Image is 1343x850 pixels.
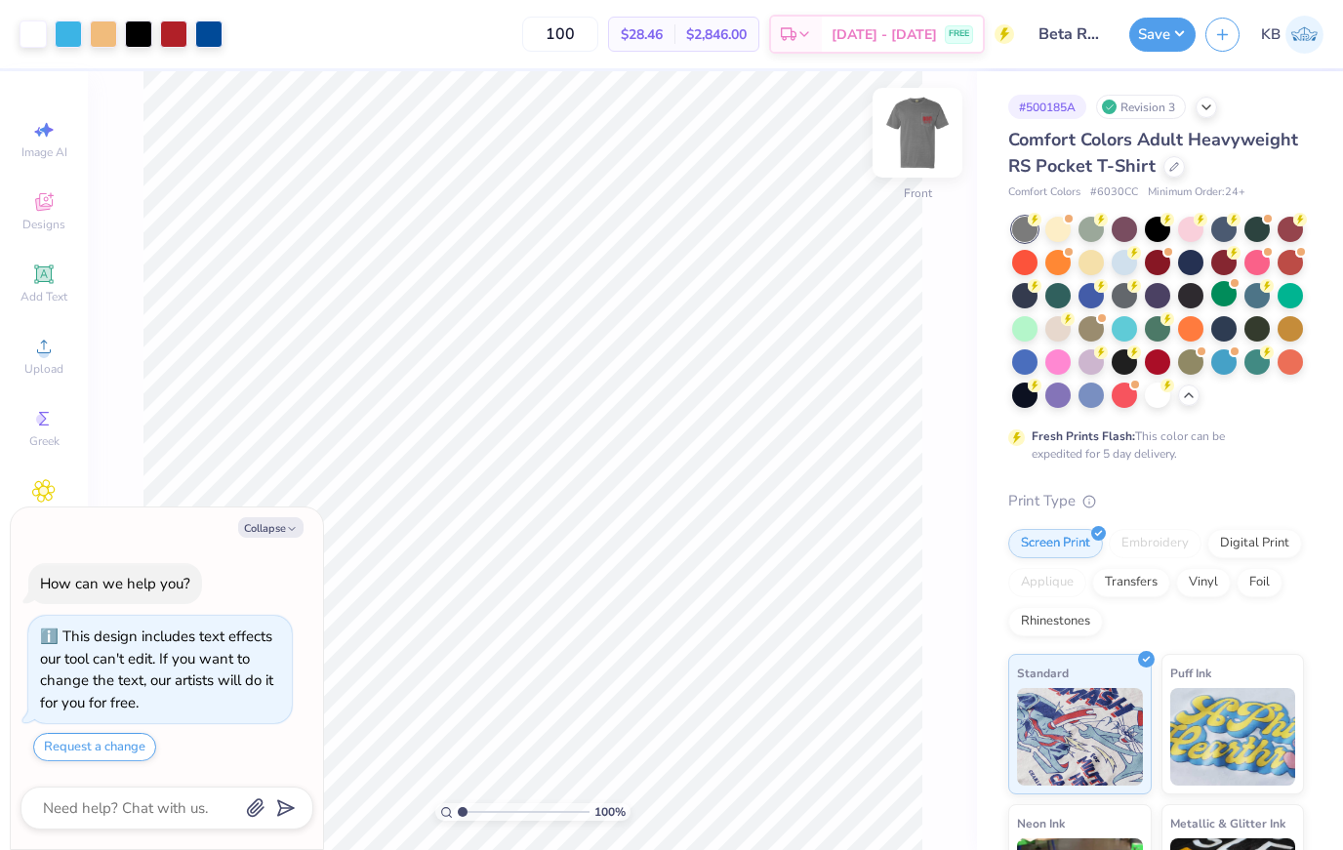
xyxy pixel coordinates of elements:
[594,803,626,821] span: 100 %
[1008,490,1304,512] div: Print Type
[40,627,273,712] div: This design includes text effects our tool can't edit. If you want to change the text, our artist...
[1261,23,1281,46] span: KB
[1008,128,1298,178] span: Comfort Colors Adult Heavyweight RS Pocket T-Shirt
[1237,568,1282,597] div: Foil
[21,144,67,160] span: Image AI
[878,94,956,172] img: Front
[949,27,969,41] span: FREE
[1109,529,1201,558] div: Embroidery
[1176,568,1231,597] div: Vinyl
[33,733,156,761] button: Request a change
[1092,568,1170,597] div: Transfers
[522,17,598,52] input: – –
[1008,607,1103,636] div: Rhinestones
[10,506,78,537] span: Clipart & logos
[1017,688,1143,786] img: Standard
[1008,95,1086,119] div: # 500185A
[1170,663,1211,683] span: Puff Ink
[1032,428,1135,444] strong: Fresh Prints Flash:
[1148,184,1245,201] span: Minimum Order: 24 +
[24,361,63,377] span: Upload
[1207,529,1302,558] div: Digital Print
[1285,16,1323,54] img: Kate Beckley
[1261,16,1323,54] a: KB
[29,433,60,449] span: Greek
[686,24,747,45] span: $2,846.00
[832,24,937,45] span: [DATE] - [DATE]
[1017,663,1069,683] span: Standard
[1090,184,1138,201] span: # 6030CC
[238,517,304,538] button: Collapse
[40,574,190,593] div: How can we help you?
[1096,95,1186,119] div: Revision 3
[1170,813,1285,833] span: Metallic & Glitter Ink
[22,217,65,232] span: Designs
[1129,18,1196,52] button: Save
[1008,184,1080,201] span: Comfort Colors
[1017,813,1065,833] span: Neon Ink
[1170,688,1296,786] img: Puff Ink
[904,184,932,202] div: Front
[1024,15,1119,54] input: Untitled Design
[621,24,663,45] span: $28.46
[20,289,67,304] span: Add Text
[1032,427,1272,463] div: This color can be expedited for 5 day delivery.
[1008,568,1086,597] div: Applique
[1008,529,1103,558] div: Screen Print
